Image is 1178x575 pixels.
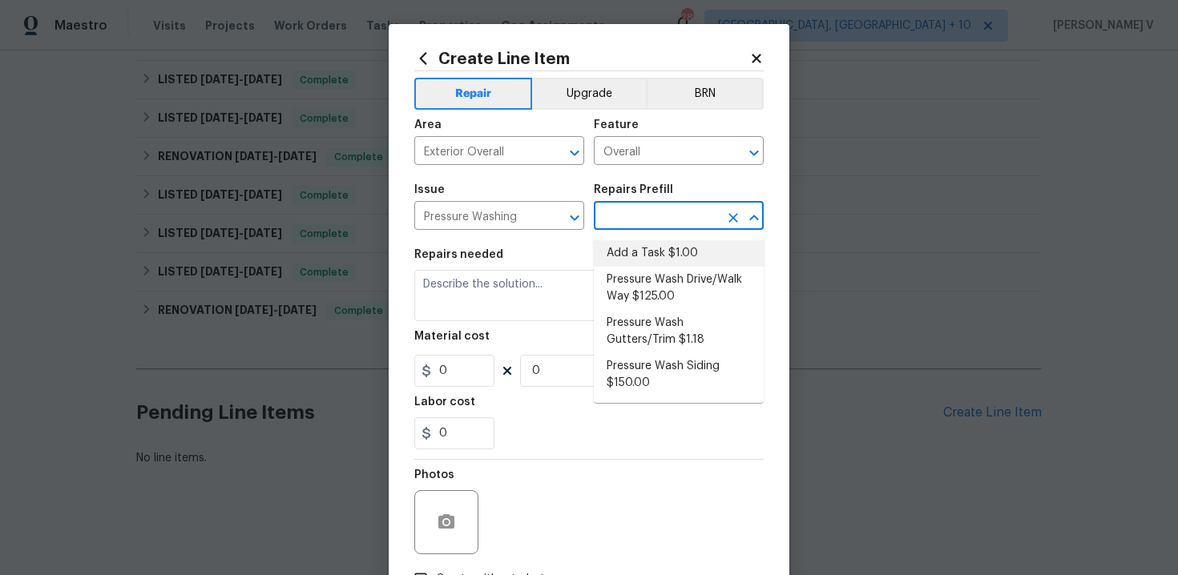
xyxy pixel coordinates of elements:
[594,310,764,353] li: Pressure Wash Gutters/Trim $1.18
[743,142,765,164] button: Open
[646,78,764,110] button: BRN
[414,184,445,195] h5: Issue
[414,469,454,481] h5: Photos
[414,396,475,408] h5: Labor cost
[594,119,639,131] h5: Feature
[594,353,764,396] li: Pressure Wash Siding $150.00
[743,207,765,229] button: Close
[594,240,764,267] li: Add a Task $1.00
[414,119,442,131] h5: Area
[414,78,532,110] button: Repair
[414,249,503,260] h5: Repairs needed
[594,184,673,195] h5: Repairs Prefill
[563,207,586,229] button: Open
[414,50,749,67] h2: Create Line Item
[563,142,586,164] button: Open
[414,331,490,342] h5: Material cost
[532,78,647,110] button: Upgrade
[594,267,764,310] li: Pressure Wash Drive/Walk Way $125.00
[722,207,744,229] button: Clear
